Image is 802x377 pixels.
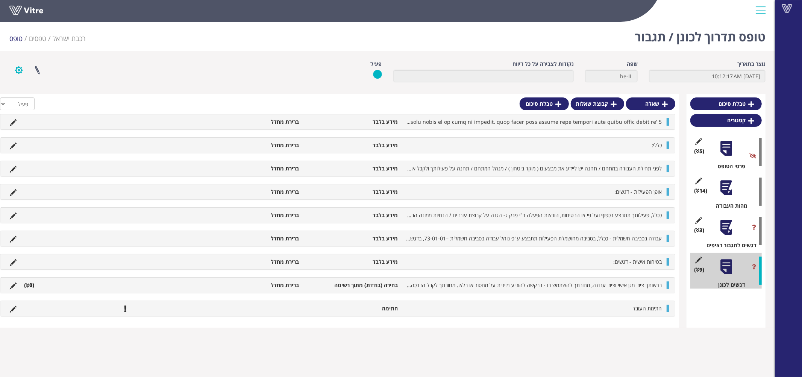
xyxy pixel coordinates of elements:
span: (9 ) [694,266,704,274]
span: (5 ) [694,147,704,155]
span: בטיחות אישית - דגשים: [613,258,662,265]
li: מידע בלבד [303,211,402,219]
label: נקודות לצבירה על כל דיווח [512,60,574,68]
li: ברירת מחדל [204,118,303,126]
li: ברירת מחדל [204,235,303,242]
a: קטגוריה [690,114,762,127]
li: ברירת מחדל [204,211,303,219]
li: בחירה (בודדת) מתוך רשימה [303,281,402,289]
li: מידע בלבד [303,141,402,149]
li: חתימה [303,305,402,312]
li: מידע בלבד [303,165,402,172]
a: שאלה [626,97,675,110]
span: עבודה בסביבה חשמלית - ככלל, בסביבה מחושמלת הפעילות תתבצע ע"פ נוהל עבודה בסביבה חשמלית –73-01-01, ... [299,235,662,242]
li: ברירת מחדל [204,165,303,172]
li: ברירת מחדל [204,141,303,149]
span: חתימת העובד [633,305,662,312]
li: (0 ) [20,281,38,289]
label: נוצר בתאריך [737,60,766,68]
a: טבלת סיכום [690,97,762,110]
label: פעיל [371,60,382,68]
span: (14 ) [694,187,707,195]
h1: טופס תדרוך לכונן / תגבור [635,19,766,51]
span: (3 ) [694,227,704,234]
li: מידע בלבד [303,235,402,242]
li: ברירת מחדל [204,188,303,196]
li: ברירת מחדל [204,281,303,289]
li: מידע בלבד [303,258,402,266]
img: yes [373,70,382,79]
li: מידע בלבד [303,188,402,196]
div: דגשים לכונן [696,281,762,289]
div: פרטי הטופס [696,163,762,170]
a: טפסים [29,34,46,43]
div: מהות העבודה [696,202,762,210]
li: טופס [9,34,29,44]
span: אופן הפעילות - דגשים: [614,188,662,195]
span: כללי: [652,141,662,149]
li: ברירת מחדל [204,258,303,266]
a: קבוצת שאלות [571,97,624,110]
label: שפה [627,60,638,68]
a: טבלת סיכום [520,97,569,110]
li: מידע בלבד [303,118,402,126]
div: דגשים לתגבור רציפים [696,242,762,249]
span: 335 [53,34,86,43]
